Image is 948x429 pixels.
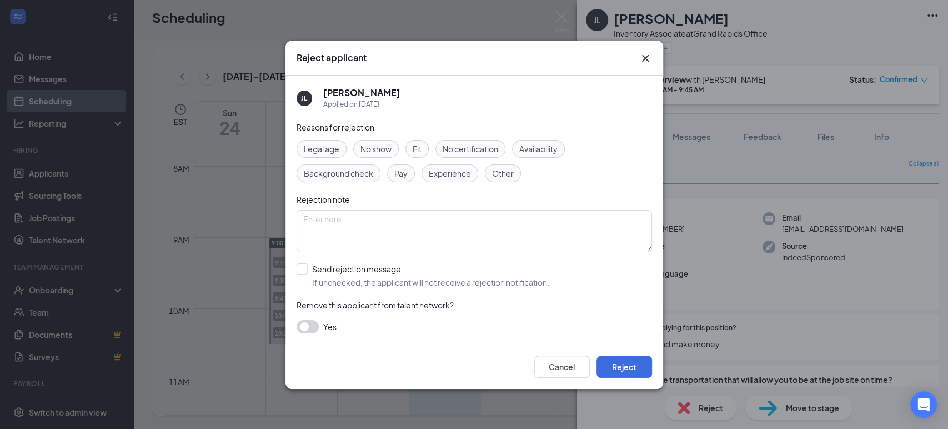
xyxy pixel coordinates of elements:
h5: [PERSON_NAME] [323,87,400,99]
span: Reasons for rejection [297,122,374,132]
span: Availability [519,143,558,155]
span: No show [360,143,392,155]
div: JL [301,93,307,103]
span: Rejection note [297,194,350,204]
button: Cancel [534,356,590,378]
span: Experience [429,167,471,179]
button: Close [639,52,652,65]
svg: Cross [639,52,652,65]
span: Legal age [304,143,339,155]
span: No certification [443,143,498,155]
span: Background check [304,167,373,179]
span: Pay [394,167,408,179]
span: Fit [413,143,422,155]
span: Remove this applicant from talent network? [297,300,454,310]
button: Reject [596,356,652,378]
div: Open Intercom Messenger [910,391,937,418]
div: Applied on [DATE] [323,99,400,110]
h3: Reject applicant [297,52,367,64]
span: Yes [323,320,337,333]
span: Other [492,167,514,179]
